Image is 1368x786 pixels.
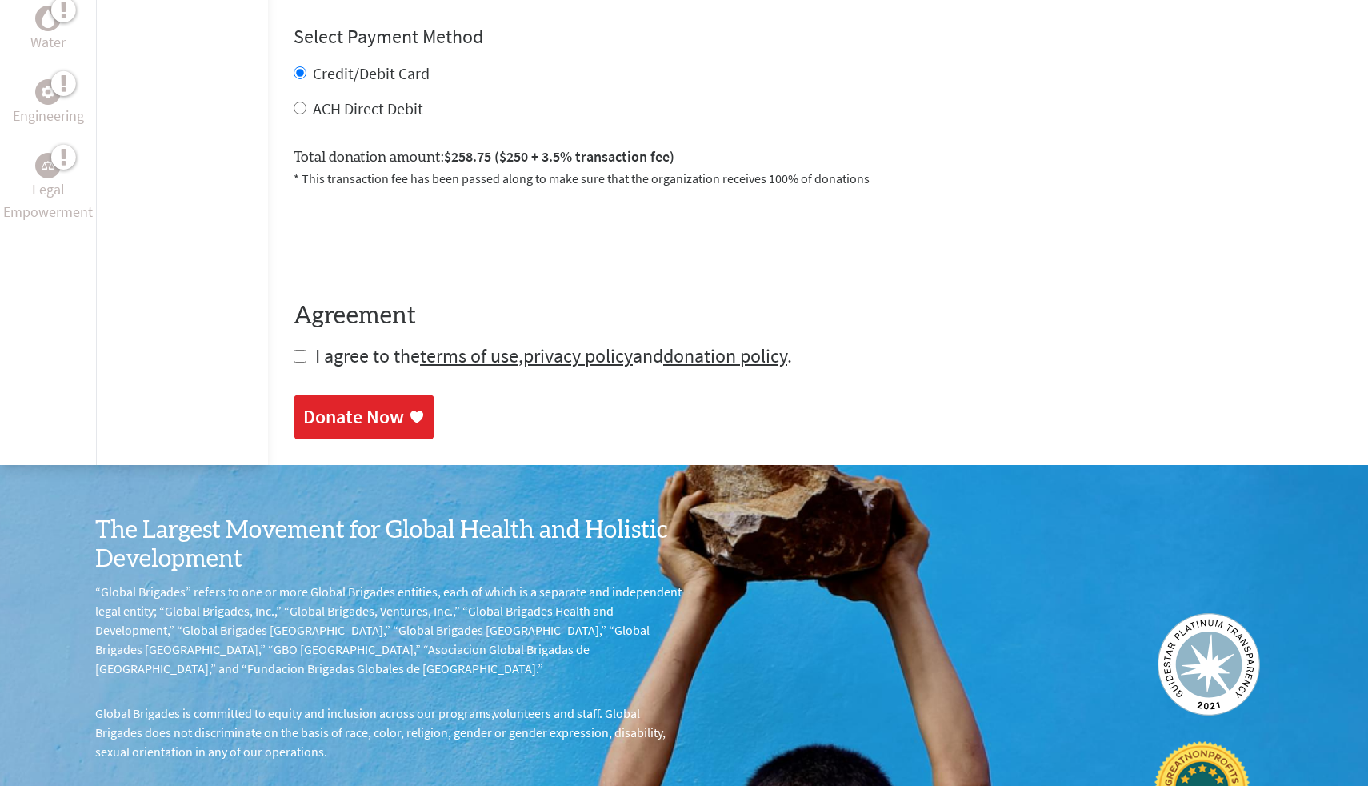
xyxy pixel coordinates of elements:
div: Engineering [35,79,61,105]
p: Legal Empowerment [3,178,93,223]
iframe: reCAPTCHA [294,207,537,270]
h4: Agreement [294,302,1342,331]
p: “Global Brigades” refers to one or more Global Brigades entities, each of which is a separate and... [95,582,684,678]
p: Engineering [13,105,84,127]
p: * This transaction fee has been passed along to make sure that the organization receives 100% of ... [294,169,1342,188]
img: Guidestar 2019 [1158,613,1260,716]
label: Total donation amount: [294,146,674,169]
a: Legal EmpowermentLegal Empowerment [3,153,93,223]
a: Donate Now [294,395,434,439]
a: terms of use [420,343,518,368]
span: I agree to the , and . [315,343,792,368]
img: Engineering [42,86,54,98]
label: ACH Direct Debit [313,98,423,118]
img: Legal Empowerment [42,161,54,170]
div: Water [35,6,61,31]
div: Legal Empowerment [35,153,61,178]
h3: The Largest Movement for Global Health and Holistic Development [95,516,684,574]
a: donation policy [663,343,787,368]
img: Water [42,10,54,28]
p: Water [30,31,66,54]
div: Donate Now [303,404,404,430]
a: privacy policy [523,343,633,368]
a: EngineeringEngineering [13,79,84,127]
a: WaterWater [30,6,66,54]
label: Credit/Debit Card [313,63,430,83]
p: Global Brigades is committed to equity and inclusion across our programs,volunteers and staff. Gl... [95,704,684,761]
h4: Select Payment Method [294,24,1342,50]
span: $258.75 ($250 + 3.5% transaction fee) [444,147,674,166]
